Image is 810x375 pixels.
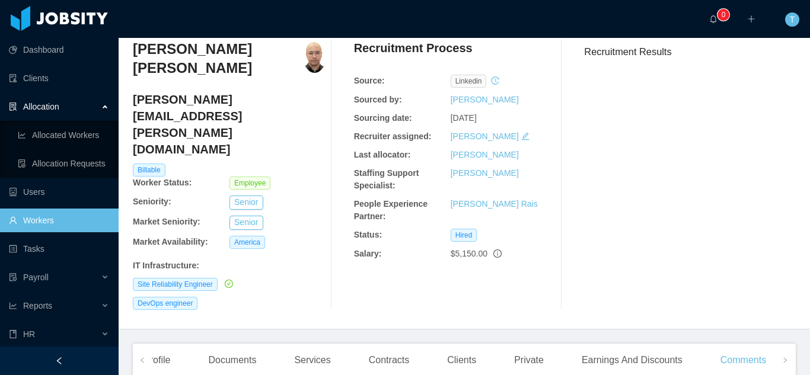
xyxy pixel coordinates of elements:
[133,297,197,310] span: DevOps engineer
[18,123,109,147] a: icon: line-chartAllocated Workers
[133,178,192,187] b: Worker Status:
[23,329,35,339] span: HR
[747,15,755,23] i: icon: plus
[18,152,109,175] a: icon: file-doneAllocation Requests
[451,168,519,178] a: [PERSON_NAME]
[9,102,17,111] i: icon: solution
[133,91,326,158] h4: [PERSON_NAME][EMAIL_ADDRESS][PERSON_NAME][DOMAIN_NAME]
[9,273,17,281] i: icon: file-protect
[9,180,109,204] a: icon: robotUsers
[9,66,109,90] a: icon: auditClients
[133,278,218,291] span: Site Reliability Engineer
[9,302,17,310] i: icon: line-chart
[23,102,59,111] span: Allocation
[229,236,265,249] span: America
[451,229,477,242] span: Hired
[451,95,519,104] a: [PERSON_NAME]
[451,132,519,141] a: [PERSON_NAME]
[23,273,49,282] span: Payroll
[354,168,419,190] b: Staffing Support Specialist:
[451,199,538,209] a: [PERSON_NAME] Rais
[451,150,519,159] a: [PERSON_NAME]
[790,12,795,27] span: T
[133,164,165,177] span: Billable
[521,132,530,140] i: icon: edit
[354,76,385,85] b: Source:
[451,113,477,123] span: [DATE]
[23,301,52,310] span: Reports
[451,75,487,88] span: linkedin
[9,330,17,338] i: icon: book
[133,217,200,226] b: Market Seniority:
[229,216,263,230] button: Senior
[354,249,382,258] b: Salary:
[354,199,428,221] b: People Experience Partner:
[354,113,412,123] b: Sourcing date:
[229,195,263,210] button: Senior
[782,357,788,363] i: icon: right
[133,261,199,270] b: IT Infrastructure :
[225,280,233,288] i: icon: check-circle
[133,197,171,206] b: Seniority:
[303,40,326,73] img: 5abd522e-ae31-4005-9911-b7b55e845792_686d8c945b9bd-400w.png
[717,9,729,21] sup: 0
[493,249,502,258] span: info-circle
[133,237,208,246] b: Market Availability:
[9,209,109,232] a: icon: userWorkers
[354,40,473,56] h4: Recruitment Process
[139,357,145,363] i: icon: left
[584,44,796,59] h3: Recruitment Results
[222,279,233,289] a: icon: check-circle
[354,132,432,141] b: Recruiter assigned:
[354,95,402,104] b: Sourced by:
[709,15,717,23] i: icon: bell
[229,177,270,190] span: Employee
[133,40,303,78] h3: [PERSON_NAME] [PERSON_NAME]
[451,249,487,258] span: $5,150.00
[9,237,109,261] a: icon: profileTasks
[354,230,382,239] b: Status:
[9,38,109,62] a: icon: pie-chartDashboard
[491,76,499,85] i: icon: history
[354,150,411,159] b: Last allocator:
